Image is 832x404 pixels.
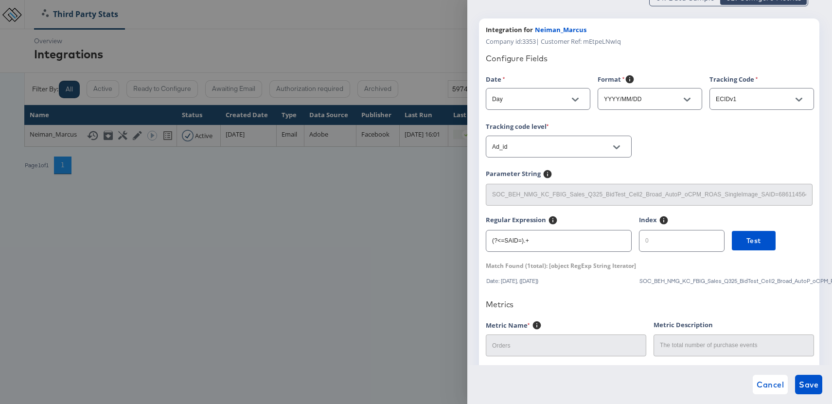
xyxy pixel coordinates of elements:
[486,320,530,333] label: Metric Name
[792,92,806,107] button: Open
[753,375,788,394] button: Cancel
[486,262,636,270] div: [object RegExp String Iterator]
[486,227,631,247] input: \d+[^x]
[709,74,758,84] label: Tracking Code
[486,122,549,131] label: Tracking code level
[799,378,818,391] span: Save
[732,231,776,250] button: Test
[486,37,621,46] span: Company id: 3353 | Customer Ref: mEtpeLNwIq
[732,231,776,262] a: Test
[568,92,583,107] button: Open
[486,53,813,63] div: Configure Fields
[486,25,533,35] span: Integration for
[535,25,586,35] span: Neiman_Marcus
[680,92,694,107] button: Open
[757,378,784,391] span: Cancel
[486,215,546,228] label: Regular Expression
[654,320,713,330] label: Metric Description
[609,140,624,155] button: Open
[746,235,761,247] span: Test
[486,74,505,84] label: Date
[486,180,812,201] input: e.g. SAID=
[486,299,813,309] div: Metrics
[486,262,548,270] span: Match Found ( 1 total):
[639,227,724,247] input: 0
[486,278,632,284] div: Date: [DATE], ([DATE])
[598,74,625,87] label: Format
[795,375,822,394] button: Save
[486,169,541,181] label: Parameter String
[639,215,657,228] label: Index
